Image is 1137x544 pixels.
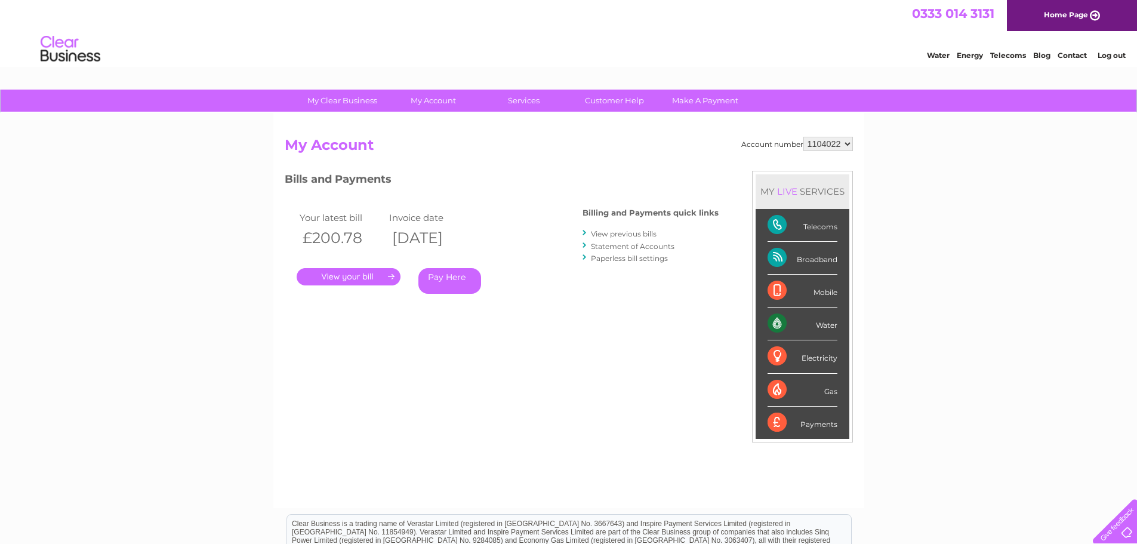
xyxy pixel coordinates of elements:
[768,242,837,275] div: Broadband
[768,275,837,308] div: Mobile
[768,340,837,373] div: Electricity
[957,51,983,60] a: Energy
[297,226,386,250] th: £200.78
[386,226,476,250] th: [DATE]
[768,407,837,439] div: Payments
[297,268,400,285] a: .
[297,210,386,226] td: Your latest bill
[386,210,476,226] td: Invoice date
[418,268,481,294] a: Pay Here
[741,137,853,151] div: Account number
[656,90,754,112] a: Make A Payment
[591,254,668,263] a: Paperless bill settings
[768,209,837,242] div: Telecoms
[1098,51,1126,60] a: Log out
[287,7,851,58] div: Clear Business is a trading name of Verastar Limited (registered in [GEOGRAPHIC_DATA] No. 3667643...
[1058,51,1087,60] a: Contact
[565,90,664,112] a: Customer Help
[775,186,800,197] div: LIVE
[285,171,719,192] h3: Bills and Payments
[768,374,837,407] div: Gas
[285,137,853,159] h2: My Account
[768,308,837,340] div: Water
[591,242,674,251] a: Statement of Accounts
[927,51,950,60] a: Water
[40,31,101,67] img: logo.png
[384,90,482,112] a: My Account
[990,51,1026,60] a: Telecoms
[293,90,392,112] a: My Clear Business
[591,229,657,238] a: View previous bills
[583,208,719,217] h4: Billing and Payments quick links
[474,90,573,112] a: Services
[756,174,849,208] div: MY SERVICES
[1033,51,1050,60] a: Blog
[912,6,994,21] a: 0333 014 3131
